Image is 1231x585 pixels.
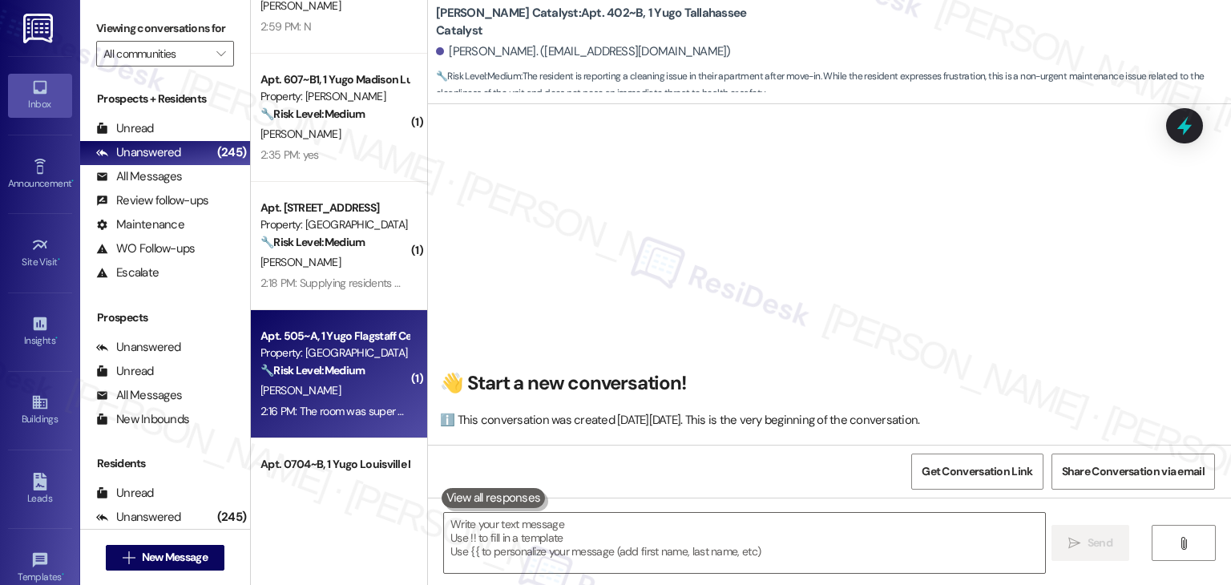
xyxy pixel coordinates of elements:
i:  [216,47,225,60]
div: Apt. 505~A, 1 Yugo Flagstaff Central [260,328,409,345]
span: Send [1088,535,1112,551]
span: Get Conversation Link [922,463,1032,480]
div: Prospects + Residents [80,91,250,107]
div: Prospects [80,309,250,326]
div: All Messages [96,168,182,185]
span: [PERSON_NAME] [260,383,341,397]
a: Insights • [8,310,72,353]
span: [PERSON_NAME] [260,127,341,141]
span: • [71,175,74,187]
div: Property: [PERSON_NAME] [260,88,409,105]
div: Property: [GEOGRAPHIC_DATA] [260,345,409,361]
div: 2:59 PM: N [260,19,311,34]
span: New Message [142,549,208,566]
span: [PERSON_NAME] [260,255,341,269]
a: Buildings [8,389,72,432]
div: Unread [96,485,154,502]
span: • [62,569,64,580]
div: Review follow-ups [96,192,208,209]
div: 2:35 PM: yes [260,147,319,162]
div: All Messages [96,387,182,404]
span: Share Conversation via email [1062,463,1205,480]
div: (245) [213,140,250,165]
div: Unanswered [96,509,181,526]
div: Unanswered [96,339,181,356]
i:  [123,551,135,564]
span: • [55,333,58,344]
div: ℹ️ This conversation was created [DATE][DATE]. This is the very beginning of the conversation. [440,412,1211,429]
div: Unread [96,363,154,380]
a: Inbox [8,74,72,117]
strong: 🔧 Risk Level: Medium [260,107,365,121]
div: Escalate [96,264,159,281]
div: [PERSON_NAME]. ([EMAIL_ADDRESS][DOMAIN_NAME]) [436,43,731,60]
div: Maintenance [96,216,184,233]
a: Leads [8,468,72,511]
img: ResiDesk Logo [23,14,56,43]
div: Apt. [STREET_ADDRESS] [260,200,409,216]
div: Unread [96,120,154,137]
input: All communities [103,41,208,67]
div: Apt. 0704~B, 1 Yugo Louisville Nine [260,456,409,473]
div: Apt. 607~B1, 1 Yugo Madison Lux [260,71,409,88]
button: Get Conversation Link [911,454,1043,490]
div: New Inbounds [96,411,189,428]
strong: 🔧 Risk Level: Medium [436,70,521,83]
span: • [58,254,60,265]
i:  [1177,537,1189,550]
strong: 🔧 Risk Level: Medium [260,235,365,249]
button: Share Conversation via email [1051,454,1215,490]
h2: 👋 Start a new conversation! [440,371,1211,396]
label: Viewing conversations for [96,16,234,41]
div: Residents [80,455,250,472]
button: New Message [106,545,224,571]
div: WO Follow-ups [96,240,195,257]
button: Send [1051,525,1129,561]
div: (245) [213,505,250,530]
i:  [1068,537,1080,550]
div: 2:16 PM: The room was super dirty when I got to it, I had to spend an entire day cleaning before ... [260,404,1038,418]
span: : The resident is reporting a cleaning issue in their apartment after move-in. While the resident... [436,68,1231,103]
div: Property: [GEOGRAPHIC_DATA] [260,216,409,233]
b: [PERSON_NAME] Catalyst: Apt. 402~B, 1 Yugo Tallahassee Catalyst [436,5,757,39]
strong: 🔧 Risk Level: Medium [260,363,365,377]
div: Unanswered [96,144,181,161]
a: Site Visit • [8,232,72,275]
